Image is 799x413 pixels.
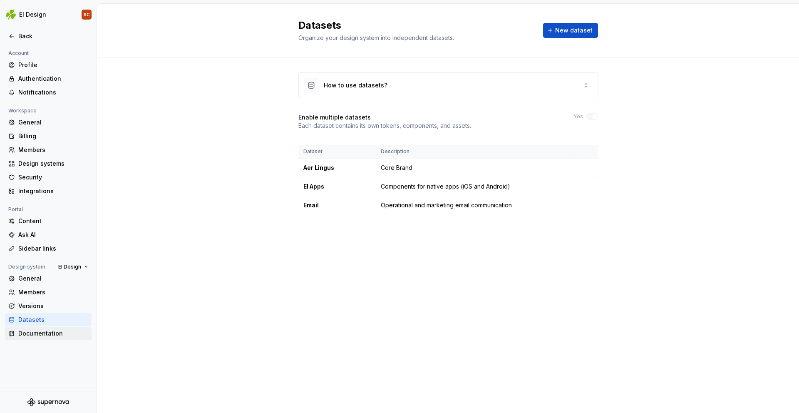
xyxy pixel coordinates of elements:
[573,113,583,120] label: Yes
[18,75,88,83] div: Authentication
[18,244,88,253] div: Sidebar links
[18,32,88,40] div: Back
[18,231,88,239] div: Ask AI
[19,10,46,19] div: EI Design
[376,177,576,196] td: Components for native apps (iOS and Android)
[376,145,576,159] th: Description
[58,264,81,270] span: EI Design
[298,34,454,41] span: Organize your design system into independent datasets.
[5,143,92,157] a: Members
[5,30,92,43] a: Back
[18,61,88,69] div: Profile
[5,272,92,285] a: General
[5,299,92,313] a: Versions
[5,204,26,214] div: Portal
[18,288,88,296] div: Members
[5,157,92,170] a: Design systems
[5,171,92,184] a: Security
[5,116,92,129] a: General
[5,242,92,255] a: Sidebar links
[18,173,88,182] div: Security
[5,313,92,326] a: Datasets
[303,164,371,172] div: Aer Lingus
[5,86,92,99] a: Notifications
[18,88,88,97] div: Notifications
[18,274,88,283] div: General
[298,145,376,159] th: Dataset
[303,182,371,191] div: EI Apps
[5,58,92,72] a: Profile
[5,327,92,340] a: Documentation
[18,302,88,310] div: Versions
[6,10,16,20] img: 56b5df98-d96d-4d7e-807c-0afdf3bdaefa.png
[324,81,387,90] div: How to use datasets?
[18,159,88,168] div: Design systems
[18,329,88,338] div: Documentation
[27,398,69,406] svg: Supernova Logo
[298,122,471,130] p: Each dataset contains its own tokens, components, and assets.
[18,217,88,225] div: Content
[18,316,88,324] div: Datasets
[18,118,88,127] div: General
[5,48,32,58] div: Account
[18,187,88,195] div: Integrations
[298,113,371,122] h4: Enable multiple datasets
[303,201,371,209] div: Email
[5,286,92,299] a: Members
[543,23,598,38] button: New dataset
[18,146,88,154] div: Members
[5,72,92,85] a: Authentication
[5,214,92,228] a: Content
[5,184,92,198] a: Integrations
[5,228,92,241] a: Ask AI
[555,26,593,35] span: New dataset
[376,159,576,177] td: Core Brand
[84,11,90,18] div: SC
[376,196,576,215] td: Operational and marketing email communication
[18,132,88,140] div: Billing
[5,129,92,143] a: Billing
[5,262,49,272] div: Design system
[5,106,40,116] div: Workspace
[298,19,533,32] h2: Datasets
[2,5,95,24] button: EI DesignSC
